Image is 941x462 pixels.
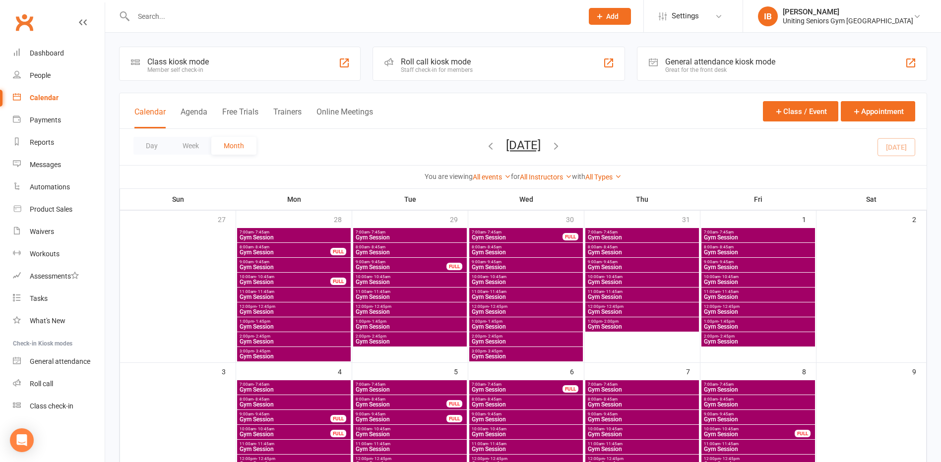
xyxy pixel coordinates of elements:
[253,260,269,264] span: - 9:45am
[488,289,506,294] span: - 11:45am
[355,230,465,234] span: 7:00am
[355,309,465,315] span: Gym Session
[486,230,502,234] span: - 7:45am
[703,334,813,339] span: 2:00pm
[355,334,465,339] span: 2:00pm
[30,49,64,57] div: Dashboard
[602,260,618,264] span: - 9:45am
[602,382,618,387] span: - 7:45am
[30,272,79,280] div: Assessments
[587,446,697,452] span: Gym Session
[239,412,331,416] span: 9:00am
[239,397,349,402] span: 8:00am
[602,319,619,324] span: - 2:00pm
[370,319,386,324] span: - 1:45pm
[30,205,72,213] div: Product Sales
[12,10,37,35] a: Clubworx
[486,397,502,402] span: - 8:45am
[316,107,373,128] button: Online Meetings
[239,402,349,407] span: Gym Session
[703,427,795,431] span: 10:00am
[587,402,697,407] span: Gym Session
[254,349,270,353] span: - 3:45pm
[425,173,473,180] strong: You are viewing
[471,446,581,452] span: Gym Session
[686,363,700,379] div: 7
[352,189,468,210] th: Tue
[587,245,697,249] span: 8:00am
[589,8,631,25] button: Add
[30,71,51,79] div: People
[13,243,105,265] a: Workouts
[355,289,465,294] span: 11:00am
[703,260,813,264] span: 9:00am
[665,57,775,66] div: General attendance kiosk mode
[13,64,105,87] a: People
[370,397,385,402] span: - 8:45am
[13,221,105,243] a: Waivers
[587,249,697,255] span: Gym Session
[355,234,465,240] span: Gym Session
[471,427,581,431] span: 10:00am
[488,442,506,446] span: - 11:45am
[718,397,734,402] span: - 8:45am
[703,402,813,407] span: Gym Session
[239,446,349,452] span: Gym Session
[239,427,331,431] span: 10:00am
[355,304,465,309] span: 12:00pm
[253,245,269,249] span: - 8:45am
[587,279,697,285] span: Gym Session
[471,339,581,345] span: Gym Session
[471,382,563,387] span: 7:00am
[239,260,349,264] span: 9:00am
[254,334,270,339] span: - 2:45pm
[471,294,581,300] span: Gym Session
[401,66,473,73] div: Staff check-in for members
[372,289,390,294] span: - 11:45am
[239,324,349,330] span: Gym Session
[602,230,618,234] span: - 7:45am
[330,415,346,422] div: FULL
[471,442,581,446] span: 11:00am
[700,189,816,210] th: Fri
[253,230,269,234] span: - 7:45am
[13,87,105,109] a: Calendar
[587,416,697,422] span: Gym Session
[563,385,578,393] div: FULL
[703,294,813,300] span: Gym Session
[585,173,622,181] a: All Types
[450,211,468,227] div: 29
[718,230,734,234] span: - 7:45am
[841,101,915,121] button: Appointment
[763,101,838,121] button: Class / Event
[606,12,619,20] span: Add
[446,415,462,422] div: FULL
[30,357,90,365] div: General attendance
[488,275,506,279] span: - 10:45am
[604,442,623,446] span: - 11:45am
[30,380,53,388] div: Roll call
[783,16,913,25] div: Uniting Seniors Gym [GEOGRAPHIC_DATA]
[584,189,700,210] th: Thu
[239,304,349,309] span: 12:00pm
[222,363,236,379] div: 3
[239,275,331,279] span: 10:00am
[587,397,697,402] span: 8:00am
[587,442,697,446] span: 11:00am
[488,427,506,431] span: - 10:45am
[13,176,105,198] a: Automations
[912,211,926,227] div: 2
[703,245,813,249] span: 8:00am
[587,234,697,240] span: Gym Session
[602,245,618,249] span: - 8:45am
[239,264,349,270] span: Gym Session
[446,400,462,407] div: FULL
[239,334,349,339] span: 2:00pm
[703,309,813,315] span: Gym Session
[703,249,813,255] span: Gym Session
[720,289,739,294] span: - 11:45am
[10,428,34,452] div: Open Intercom Messenger
[355,264,447,270] span: Gym Session
[720,427,739,431] span: - 10:45am
[802,363,816,379] div: 8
